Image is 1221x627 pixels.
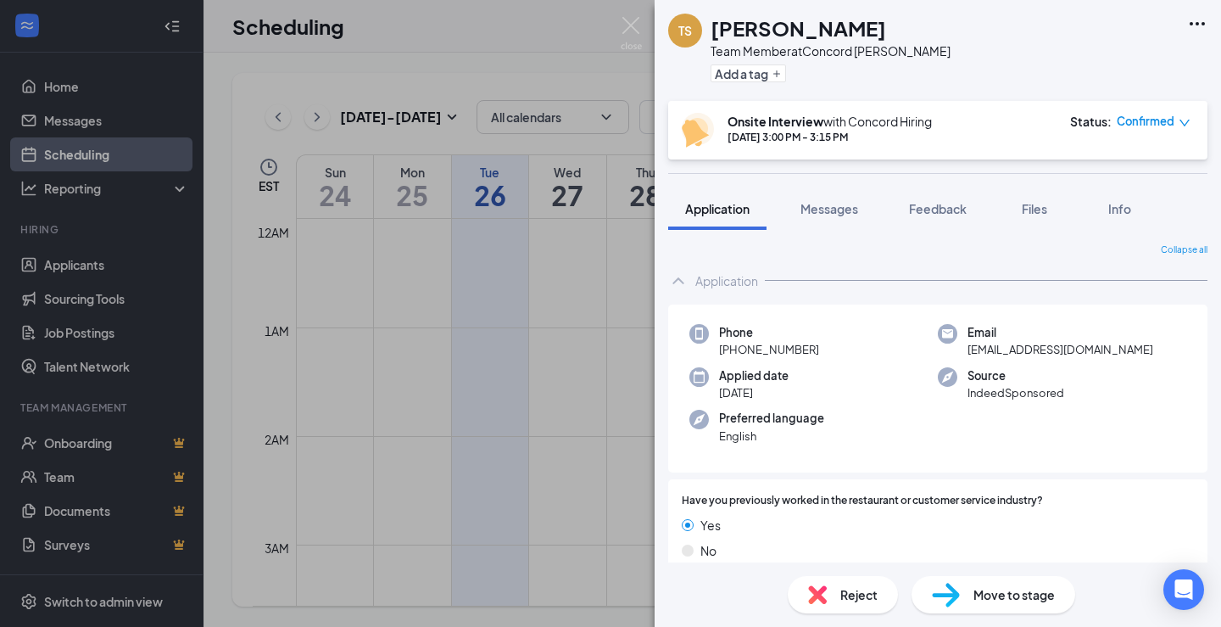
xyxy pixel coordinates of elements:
[1161,244,1207,257] span: Collapse all
[840,585,878,604] span: Reject
[1117,113,1174,130] span: Confirmed
[682,493,1043,509] span: Have you previously worked in the restaurant or customer service industry?
[973,585,1055,604] span: Move to stage
[967,341,1153,358] span: [EMAIL_ADDRESS][DOMAIN_NAME]
[719,410,824,427] span: Preferred language
[1108,201,1131,216] span: Info
[1163,569,1204,610] div: Open Intercom Messenger
[967,384,1064,401] span: IndeedSponsored
[668,271,689,291] svg: ChevronUp
[1070,113,1112,130] div: Status :
[719,384,789,401] span: [DATE]
[728,130,932,144] div: [DATE] 3:00 PM - 3:15 PM
[711,42,951,59] div: Team Member at Concord [PERSON_NAME]
[685,201,750,216] span: Application
[719,324,819,341] span: Phone
[719,428,824,445] span: English
[1022,201,1047,216] span: Files
[700,516,721,535] span: Yes
[800,201,858,216] span: Messages
[711,14,886,42] h1: [PERSON_NAME]
[1179,117,1190,129] span: down
[967,324,1153,341] span: Email
[728,114,823,129] b: Onsite Interview
[909,201,967,216] span: Feedback
[728,113,932,130] div: with Concord Hiring
[967,367,1064,384] span: Source
[678,22,692,39] div: TS
[711,64,786,82] button: PlusAdd a tag
[719,341,819,358] span: [PHONE_NUMBER]
[695,272,758,289] div: Application
[772,69,782,79] svg: Plus
[1187,14,1207,34] svg: Ellipses
[719,367,789,384] span: Applied date
[700,541,716,560] span: No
